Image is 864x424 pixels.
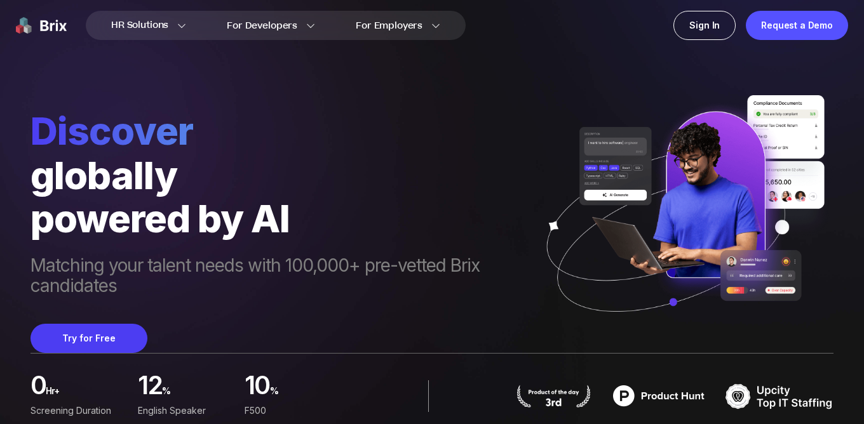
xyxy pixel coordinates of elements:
[138,404,235,418] div: English Speaker
[726,380,834,412] img: TOP IT STAFFING
[30,324,147,353] button: Try for Free
[227,19,297,32] span: For Developers
[111,15,168,36] span: HR Solutions
[746,11,848,40] a: Request a Demo
[30,197,530,240] div: powered by AI
[30,404,128,418] div: Screening duration
[245,374,270,401] span: 10
[515,385,592,407] img: product hunt badge
[356,19,422,32] span: For Employers
[138,374,163,401] span: 12
[673,11,736,40] a: Sign In
[30,108,530,154] span: Discover
[530,95,834,338] img: ai generate
[30,255,530,298] span: Matching your talent needs with 100,000+ pre-vetted Brix candidates
[605,380,713,412] img: product hunt badge
[162,381,234,408] span: %
[30,374,46,401] span: 0
[46,381,127,408] span: hr+
[30,154,530,197] div: globally
[245,404,342,418] div: F500
[270,381,342,408] span: %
